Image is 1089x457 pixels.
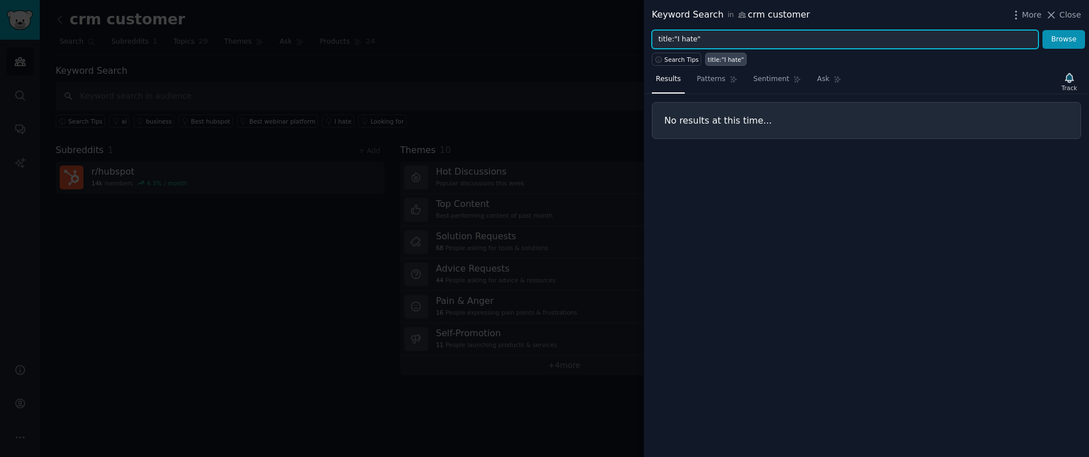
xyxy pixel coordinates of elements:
[1059,9,1081,21] span: Close
[753,74,789,84] span: Sentiment
[664,56,699,64] span: Search Tips
[705,53,747,66] a: title:"I hate"
[1062,84,1077,92] div: Track
[693,70,741,94] a: Patterns
[652,53,701,66] button: Search Tips
[656,74,681,84] span: Results
[708,56,744,64] div: title:"I hate"
[652,30,1038,49] input: Try a keyword related to your business
[1022,9,1042,21] span: More
[813,70,845,94] a: Ask
[727,10,734,20] span: in
[1045,9,1081,21] button: Close
[1058,70,1081,94] button: Track
[652,8,810,22] div: Keyword Search crm customer
[652,70,685,94] a: Results
[749,70,805,94] a: Sentiment
[697,74,725,84] span: Patterns
[1042,30,1085,49] button: Browse
[664,115,1069,126] h3: No results at this time...
[817,74,830,84] span: Ask
[1010,9,1042,21] button: More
